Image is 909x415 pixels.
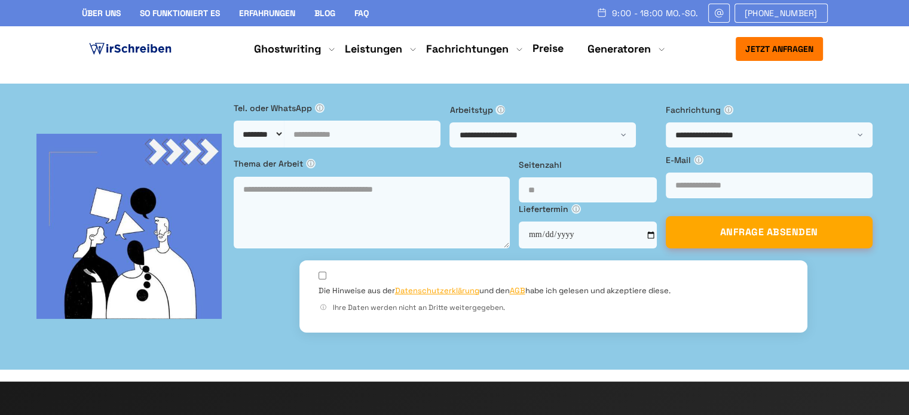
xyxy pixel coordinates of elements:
img: Email [714,8,724,18]
label: Arbeitstyp [449,103,656,116]
button: Jetzt anfragen [736,37,823,61]
label: E-Mail [666,153,873,167]
label: Fachrichtung [666,103,873,116]
a: AGB [510,285,525,296]
a: Preise [532,41,564,55]
a: FAQ [354,8,369,19]
button: ANFRAGE ABSENDEN [666,216,873,248]
span: ⓘ [306,159,316,168]
span: ⓘ [495,105,505,115]
label: Thema der Arbeit [234,157,509,170]
span: 9:00 - 18:00 Mo.-So. [612,8,699,18]
span: ⓘ [694,155,703,165]
span: ⓘ [571,204,581,214]
a: Generatoren [587,42,651,56]
img: bg [36,134,222,319]
div: Ihre Daten werden nicht an Dritte weitergegeben. [319,302,788,313]
a: Über uns [82,8,121,19]
a: Fachrichtungen [426,42,509,56]
a: Erfahrungen [239,8,295,19]
a: Datenschutzerklärung [395,285,479,296]
img: Schedule [596,8,607,17]
span: [PHONE_NUMBER] [745,8,818,18]
a: [PHONE_NUMBER] [734,4,828,23]
a: Leistungen [345,42,402,56]
img: logo ghostwriter-österreich [87,40,174,58]
label: Tel. oder WhatsApp [234,102,440,115]
label: Die Hinweise aus der und den habe ich gelesen und akzeptiere diese. [319,285,671,296]
span: ⓘ [315,103,325,113]
span: ⓘ [319,303,328,312]
a: Blog [314,8,335,19]
a: So funktioniert es [140,8,220,19]
label: Liefertermin [519,202,657,216]
a: Ghostwriting [254,42,321,56]
span: ⓘ [724,105,733,115]
label: Seitenzahl [519,158,657,171]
